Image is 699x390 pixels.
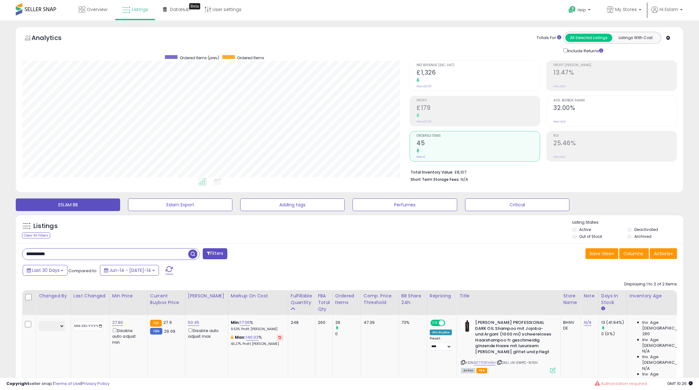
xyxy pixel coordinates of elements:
div: Tooltip anchor [189,3,200,9]
th: CSV column name: cust_attr_1_Last Changed [71,290,109,315]
label: Out of Stock [579,234,602,239]
span: Ordered Items (prev) [180,55,219,60]
small: Prev: N/A [553,155,566,159]
span: Help [578,7,586,13]
span: Jun-14 - [DATE]-14 [109,267,151,273]
div: Include Returns [559,47,611,54]
button: Filters [203,248,227,259]
div: BHNV DE [563,320,576,331]
div: Changed by [39,293,68,299]
span: ON [431,320,439,326]
span: Listings [132,6,148,13]
span: | SKU: JN-EWPC-9YEH [497,360,538,365]
span: 27.9 [163,319,172,325]
div: Min Price [112,293,145,299]
span: Profit [416,99,540,102]
b: Max: [235,334,246,340]
a: N/A [584,319,591,326]
h2: 25.46% [553,140,677,148]
button: Listings With Cost [612,34,659,42]
b: Min: [231,319,240,325]
div: 260 [318,320,328,325]
a: Hi Eslam [651,6,683,20]
span: 2025-08-14 10:26 GMT [667,381,693,387]
span: Last 30 Days [32,267,60,273]
button: ESLAM BB [16,198,120,211]
div: Displaying 1 to 2 of 2 items [624,281,677,287]
div: 47.39 [364,320,394,325]
h5: Analytics [32,33,74,44]
small: Prev: N/A [553,84,566,88]
div: Repricing [430,293,454,299]
small: Prev: N/A [553,120,566,123]
button: Adding tags [240,198,345,211]
span: N/A [642,366,650,371]
div: Ordered Items [335,293,358,306]
strong: Copyright [6,381,29,387]
button: Save View [585,248,618,259]
div: Fulfillable Quantity [291,293,312,306]
div: Title [459,293,558,299]
p: Listing States: [572,220,683,226]
div: Current Buybox Price [150,293,183,306]
span: Columns [623,250,643,257]
b: Total Inventory Value: [411,169,453,175]
b: [PERSON_NAME] PROFESSIONAL DARK OIL Shampoo mit Jojoba- und Arganl (1000 ml) schwereloses Haarsha... [475,320,552,356]
a: 50.45 [188,319,200,326]
span: Ordered Items [237,55,264,60]
b: Short Term Storage Fees: [411,177,460,182]
button: Perfumes [352,198,457,211]
div: Days In Stock [601,293,624,306]
span: Profit [PERSON_NAME] [553,64,677,67]
label: Archived [634,234,651,239]
small: Prev: £0.00 [416,120,432,123]
div: ASIN: [461,320,556,372]
button: All Selected Listings [565,34,612,42]
div: Win BuyBox [430,330,452,335]
div: 0 (0%) [601,331,627,337]
div: 39 [335,320,361,325]
span: FBA [476,368,487,373]
a: Help [563,1,597,20]
h2: 32.00% [553,104,677,113]
div: % [231,335,283,346]
div: Clear All Filters [22,232,50,238]
small: Days In Stock. [601,306,605,312]
small: FBM [150,328,162,335]
div: BB Share 24h. [401,293,424,306]
span: Net Revenue (Exc. VAT) [416,64,540,67]
div: 0 [335,331,361,337]
i: Get Help [568,6,576,14]
span: N/A [461,176,468,182]
a: Terms of Use [54,381,81,387]
div: 73% [401,320,422,325]
small: Prev: £0.00 [416,84,432,88]
img: 31IvK-IIwYL._SL40_.jpg [461,320,474,332]
div: Comp. Price Threshold [364,293,396,306]
li: £8,107 [411,168,672,175]
div: Note [584,293,596,299]
span: Hi Eslam [660,6,678,13]
button: Last 30 Days [23,265,67,276]
h2: £1,326 [416,69,540,77]
button: Columns [619,248,649,259]
div: seller snap | | [6,381,109,387]
div: FBA Total Qty [318,293,330,313]
span: Avg. Buybox Share [553,99,677,102]
span: 29.09 [164,328,175,334]
span: Overview [87,6,107,13]
button: Critical [465,198,569,211]
span: Compared to: [68,268,97,274]
span: Ordered Items [416,134,540,138]
div: 248 [291,320,310,325]
span: N/A [642,348,650,354]
span: ROI [553,134,677,138]
a: 140.03 [246,334,259,341]
div: 13 (41.94%) [601,320,627,325]
small: Prev: 0 [416,155,425,159]
p: 43.27% Profit [PERSON_NAME] [231,342,283,346]
div: Disable auto adjust min [112,327,143,345]
div: % [231,320,283,331]
h2: 45 [416,140,540,148]
div: Markup on Cost [231,293,285,299]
